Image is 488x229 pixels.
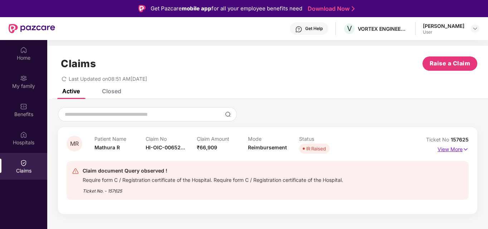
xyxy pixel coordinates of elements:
p: Status [299,136,350,142]
span: redo [62,76,67,82]
img: svg+xml;base64,PHN2ZyB3aWR0aD0iMjAiIGhlaWdodD0iMjAiIHZpZXdCb3g9IjAgMCAyMCAyMCIgZmlsbD0ibm9uZSIgeG... [20,75,27,82]
span: Ticket No [426,136,451,143]
img: svg+xml;base64,PHN2ZyBpZD0iSG9zcGl0YWxzIiB4bWxucz0iaHR0cDovL3d3dy53My5vcmcvMjAwMC9zdmciIHdpZHRoPS... [20,131,27,138]
button: Raise a Claim [423,56,477,71]
div: [PERSON_NAME] [423,23,464,29]
span: V [347,24,352,33]
span: Mathura R [94,144,120,150]
img: Stroke [352,5,355,13]
p: Claim Amount [197,136,248,142]
p: Mode [248,136,299,142]
div: Get Help [305,26,323,31]
img: svg+xml;base64,PHN2ZyBpZD0iSGVscC0zMngzMiIgeG1sbnM9Imh0dHA6Ly93d3cudzMub3JnLzIwMDAvc3ZnIiB3aWR0aD... [295,26,302,33]
span: 157625 [451,136,469,143]
img: Logo [138,5,146,12]
div: Active [62,88,80,95]
p: Claim No [146,136,197,142]
strong: mobile app [182,5,211,12]
div: Closed [102,88,121,95]
img: svg+xml;base64,PHN2ZyB4bWxucz0iaHR0cDovL3d3dy53My5vcmcvMjAwMC9zdmciIHdpZHRoPSIyNCIgaGVpZ2h0PSIyNC... [72,168,79,175]
span: HI-OIC-00652... [146,144,185,150]
img: New Pazcare Logo [9,24,55,33]
a: Download Now [308,5,352,13]
span: Reimbursement [248,144,287,150]
p: Patient Name [94,136,146,142]
div: Ticket No. - 157625 [83,183,343,194]
div: Require form C / Registration certificate of the Hospital. Require form C / Registration certific... [83,175,343,183]
span: Last Updated on 08:51 AM[DATE] [69,76,147,82]
p: View More [438,144,469,153]
div: IR Raised [306,145,326,152]
span: Raise a Claim [430,59,470,68]
img: svg+xml;base64,PHN2ZyB4bWxucz0iaHR0cDovL3d3dy53My5vcmcvMjAwMC9zdmciIHdpZHRoPSIxNyIgaGVpZ2h0PSIxNy... [463,145,469,153]
div: User [423,29,464,35]
div: Claim document Query observed ! [83,166,343,175]
img: svg+xml;base64,PHN2ZyBpZD0iQ2xhaW0iIHhtbG5zPSJodHRwOi8vd3d3LnczLm9yZy8yMDAwL3N2ZyIgd2lkdGg9IjIwIi... [20,159,27,166]
span: ₹66,909 [197,144,217,150]
img: svg+xml;base64,PHN2ZyBpZD0iQmVuZWZpdHMiIHhtbG5zPSJodHRwOi8vd3d3LnczLm9yZy8yMDAwL3N2ZyIgd2lkdGg9Ij... [20,103,27,110]
div: Get Pazcare for all your employee benefits need [151,4,302,13]
h1: Claims [61,58,96,70]
div: VORTEX ENGINEERING(PVT) LTD. [358,25,408,32]
img: svg+xml;base64,PHN2ZyBpZD0iSG9tZSIgeG1sbnM9Imh0dHA6Ly93d3cudzMub3JnLzIwMDAvc3ZnIiB3aWR0aD0iMjAiIG... [20,46,27,54]
img: svg+xml;base64,PHN2ZyBpZD0iRHJvcGRvd24tMzJ4MzIiIHhtbG5zPSJodHRwOi8vd3d3LnczLm9yZy8yMDAwL3N2ZyIgd2... [472,26,478,31]
span: MR [70,141,79,147]
img: svg+xml;base64,PHN2ZyBpZD0iU2VhcmNoLTMyeDMyIiB4bWxucz0iaHR0cDovL3d3dy53My5vcmcvMjAwMC9zdmciIHdpZH... [225,111,231,117]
